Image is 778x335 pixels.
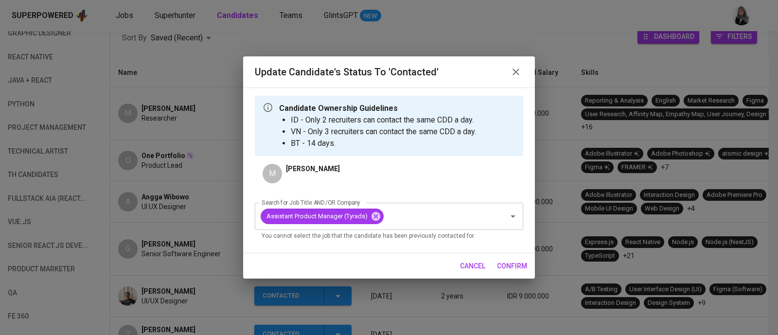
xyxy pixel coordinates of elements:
[261,212,373,221] span: Assistant Product Manager (Tyrads)
[456,257,489,275] button: cancel
[497,260,527,272] span: confirm
[291,126,476,138] li: VN - Only 3 recruiters can contact the same CDD a day.
[493,257,531,275] button: confirm
[263,164,282,183] div: M
[291,138,476,149] li: BT - 14 days.
[262,231,516,241] p: You cannot select the job that the candidate has been previously contacted for.
[291,114,476,126] li: ID - Only 2 recruiters can contact the same CDD a day.
[460,260,485,272] span: cancel
[286,164,340,174] p: [PERSON_NAME]
[506,210,520,223] button: Open
[279,103,476,114] p: Candidate Ownership Guidelines
[261,209,384,224] div: Assistant Product Manager (Tyrads)
[255,64,439,80] h6: Update Candidate's Status to 'Contacted'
